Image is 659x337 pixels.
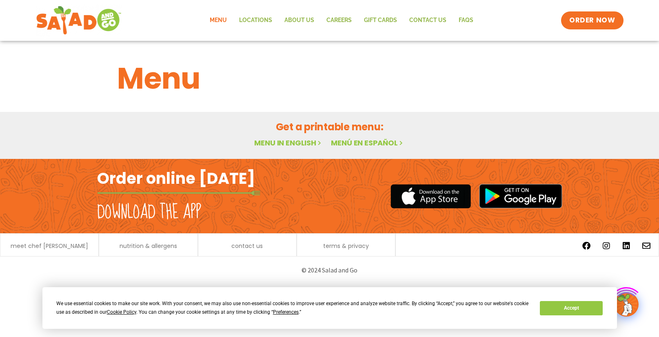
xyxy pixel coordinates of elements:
h2: Get a printable menu: [117,120,542,134]
a: Contact Us [403,11,453,30]
p: © 2024 Salad and Go [101,265,558,276]
img: google_play [479,184,562,208]
a: Menu [204,11,233,30]
a: ORDER NOW [561,11,623,29]
a: meet chef [PERSON_NAME] [11,243,88,249]
span: ORDER NOW [569,16,615,25]
a: terms & privacy [323,243,369,249]
h2: Order online [DATE] [97,168,255,188]
a: About Us [278,11,320,30]
a: Menú en español [331,138,404,148]
a: Careers [320,11,358,30]
nav: Menu [204,11,479,30]
h1: Menu [117,56,542,100]
a: GIFT CARDS [358,11,403,30]
a: nutrition & allergens [120,243,177,249]
a: Locations [233,11,278,30]
button: Accept [540,301,603,315]
a: FAQs [453,11,479,30]
span: Preferences [273,309,299,315]
img: fork [97,191,260,195]
div: We use essential cookies to make our site work. With your consent, we may also use non-essential ... [56,299,530,317]
a: contact us [231,243,263,249]
span: Cookie Policy [107,309,136,315]
img: appstore [391,183,471,210]
a: Menu in English [254,138,323,148]
h2: Download the app [97,201,201,224]
img: new-SAG-logo-768×292 [36,4,122,37]
div: Cookie Consent Prompt [42,287,617,329]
